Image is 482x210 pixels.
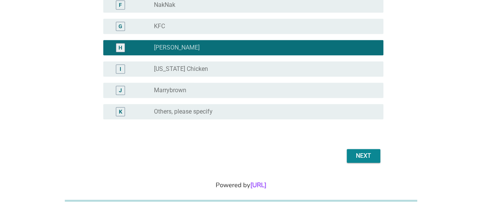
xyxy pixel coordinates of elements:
[347,149,380,163] button: Next
[353,151,374,160] div: Next
[119,1,122,9] div: F
[154,87,186,94] label: Marrybrown
[9,180,473,190] div: Powered by
[154,65,208,73] label: [US_STATE] Chicken
[154,44,200,51] label: [PERSON_NAME]
[118,43,122,51] div: H
[154,1,175,9] label: NakNak
[250,181,266,189] a: [URL]
[154,22,165,30] label: KFC
[154,108,213,115] label: Others, please specify
[120,65,121,73] div: I
[118,22,122,30] div: G
[119,107,122,115] div: K
[119,86,122,94] div: J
